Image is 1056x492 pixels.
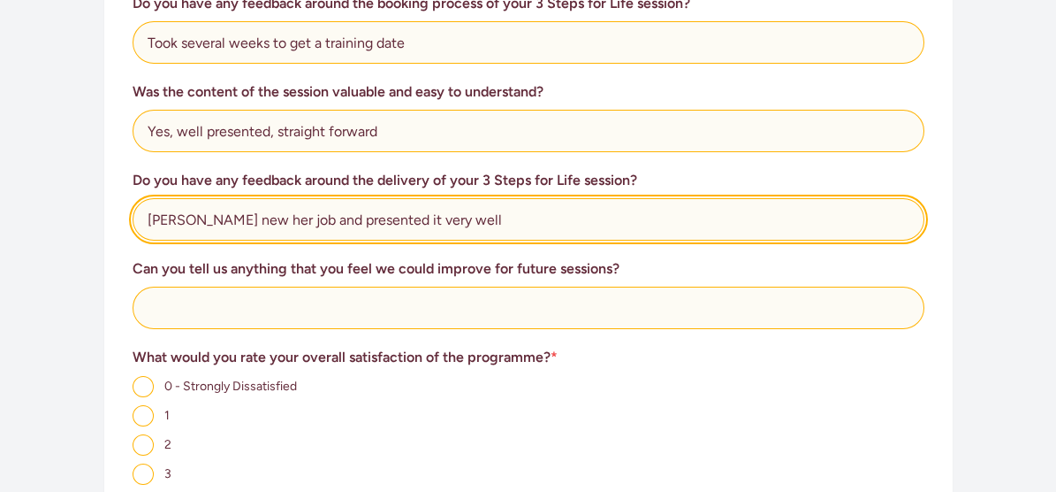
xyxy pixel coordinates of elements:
h3: Do you have any feedback around the delivery of your 3 Steps for Life session? [133,170,924,191]
input: 2 [133,434,154,456]
input: 1 [133,405,154,427]
h3: What would you rate your overall satisfaction of the programme? [133,347,924,368]
span: 3 [164,466,171,481]
input: 3 [133,464,154,485]
input: 0 - Strongly Dissatisfied [133,376,154,397]
h3: Was the content of the session valuable and easy to understand? [133,81,924,103]
span: 0 - Strongly Dissatisfied [164,379,297,394]
span: 1 [164,408,170,423]
h3: Can you tell us anything that you feel we could improve for future sessions? [133,258,924,280]
span: 2 [164,437,171,452]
